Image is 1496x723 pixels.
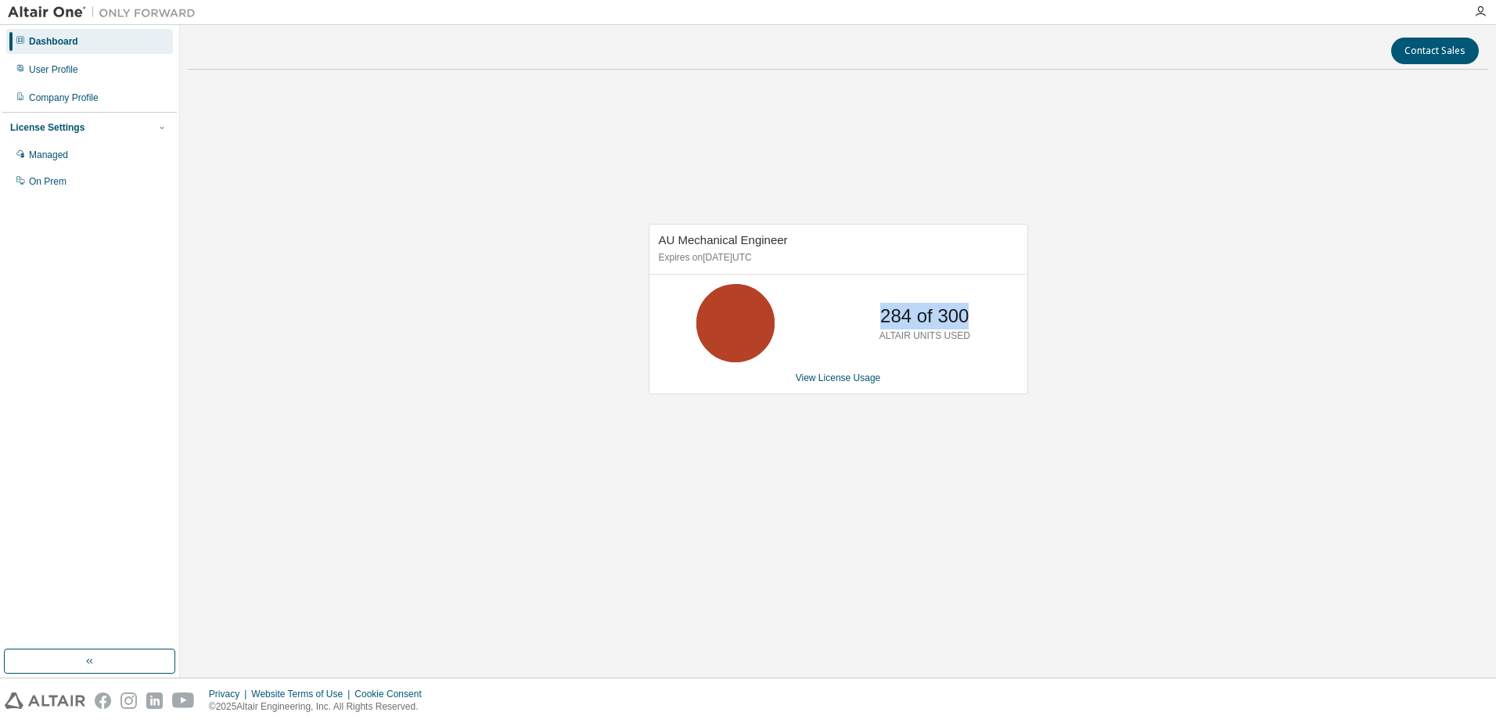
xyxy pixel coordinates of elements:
img: instagram.svg [120,692,137,709]
div: Website Terms of Use [251,688,354,700]
div: Cookie Consent [354,688,430,700]
div: Managed [29,149,68,161]
img: linkedin.svg [146,692,163,709]
div: Privacy [209,688,251,700]
a: View License Usage [796,372,881,383]
div: On Prem [29,175,67,188]
img: youtube.svg [172,692,195,709]
span: AU Mechanical Engineer [659,233,788,246]
div: Company Profile [29,92,99,104]
div: Dashboard [29,35,78,48]
p: Expires on [DATE] UTC [659,251,1014,264]
img: altair_logo.svg [5,692,85,709]
img: Altair One [8,5,203,20]
div: User Profile [29,63,78,76]
button: Contact Sales [1391,38,1479,64]
div: License Settings [10,121,85,134]
p: © 2025 Altair Engineering, Inc. All Rights Reserved. [209,700,431,714]
img: facebook.svg [95,692,111,709]
p: ALTAIR UNITS USED [879,329,970,343]
p: 284 of 300 [880,303,969,329]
